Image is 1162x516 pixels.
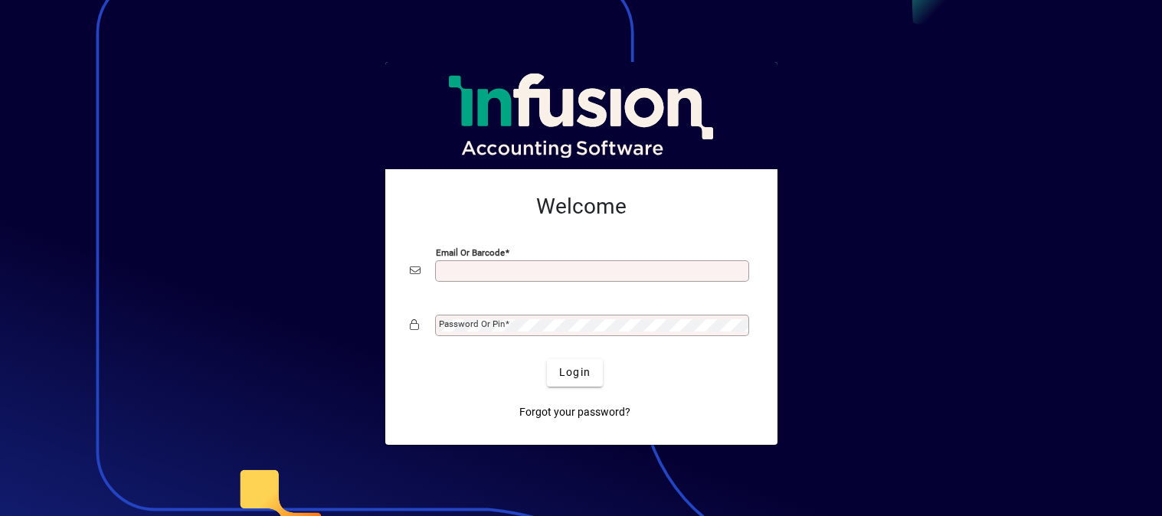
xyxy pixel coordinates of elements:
[547,359,603,387] button: Login
[519,404,630,420] span: Forgot your password?
[439,318,505,329] mat-label: Password or Pin
[410,194,753,220] h2: Welcome
[436,247,505,257] mat-label: Email or Barcode
[513,399,637,426] a: Forgot your password?
[559,364,591,380] span: Login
